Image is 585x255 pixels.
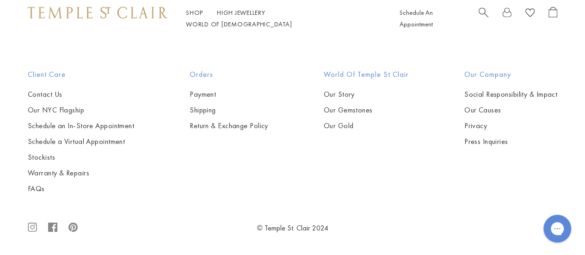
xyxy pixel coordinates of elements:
nav: Main navigation [186,7,379,30]
a: Shipping [190,105,268,115]
a: Press Inquiries [464,137,557,147]
a: Contact Us [28,89,134,100]
h2: Our Company [464,69,557,80]
a: Warranty & Repairs [28,168,134,178]
a: © Temple St. Clair 2024 [257,223,328,233]
a: FAQs [28,184,134,194]
a: Schedule An Appointment [400,8,433,28]
a: Open Shopping Bag [548,7,557,30]
a: Our Causes [464,105,557,115]
a: Schedule an In-Store Appointment [28,121,134,131]
a: Payment [190,89,268,100]
a: Our Gold [324,121,409,131]
h2: Client Care [28,69,134,80]
a: High JewelleryHigh Jewellery [217,8,265,17]
a: Privacy [464,121,557,131]
a: Our Story [324,89,409,100]
a: Search [479,7,488,30]
a: World of [DEMOGRAPHIC_DATA]World of [DEMOGRAPHIC_DATA] [186,20,292,28]
a: Stockists [28,152,134,162]
a: Return & Exchange Policy [190,121,268,131]
a: Our NYC Flagship [28,105,134,115]
a: Schedule a Virtual Appointment [28,137,134,147]
a: View Wishlist [525,7,535,21]
h2: World of Temple St Clair [324,69,409,80]
a: ShopShop [186,8,203,17]
a: Social Responsibility & Impact [464,89,557,100]
iframe: Gorgias live chat messenger [539,211,576,246]
img: Temple St. Clair [28,7,167,18]
a: Our Gemstones [324,105,409,115]
h2: Orders [190,69,268,80]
